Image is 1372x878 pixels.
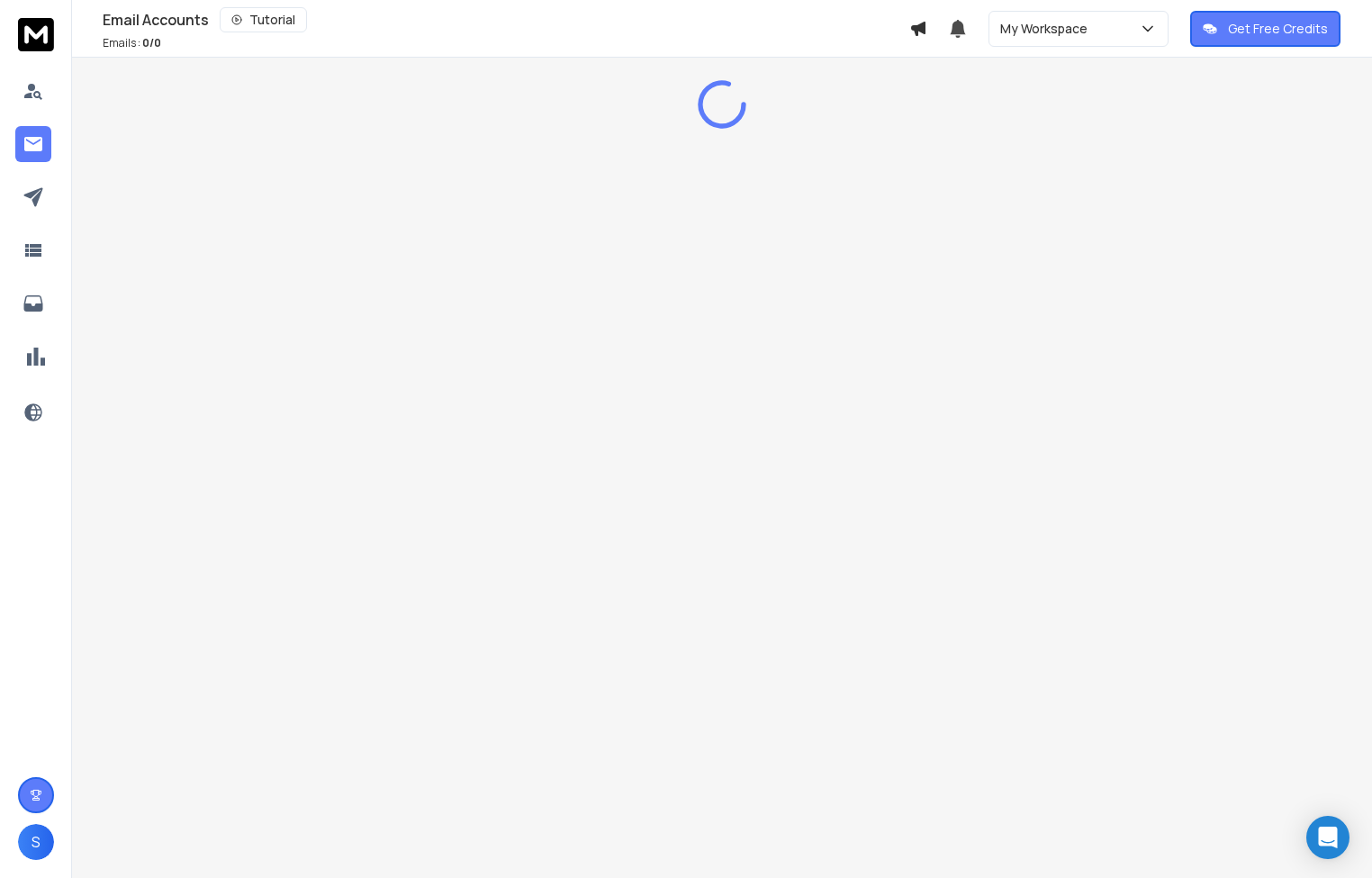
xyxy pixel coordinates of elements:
[18,824,54,860] button: S
[220,7,307,32] button: Tutorial
[103,7,909,32] div: Email Accounts
[1306,816,1349,859] div: Open Intercom Messenger
[142,35,161,50] span: 0 / 0
[103,36,161,50] p: Emails :
[1000,20,1095,38] p: My Workspace
[1190,11,1340,47] button: Get Free Credits
[1228,20,1328,38] p: Get Free Credits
